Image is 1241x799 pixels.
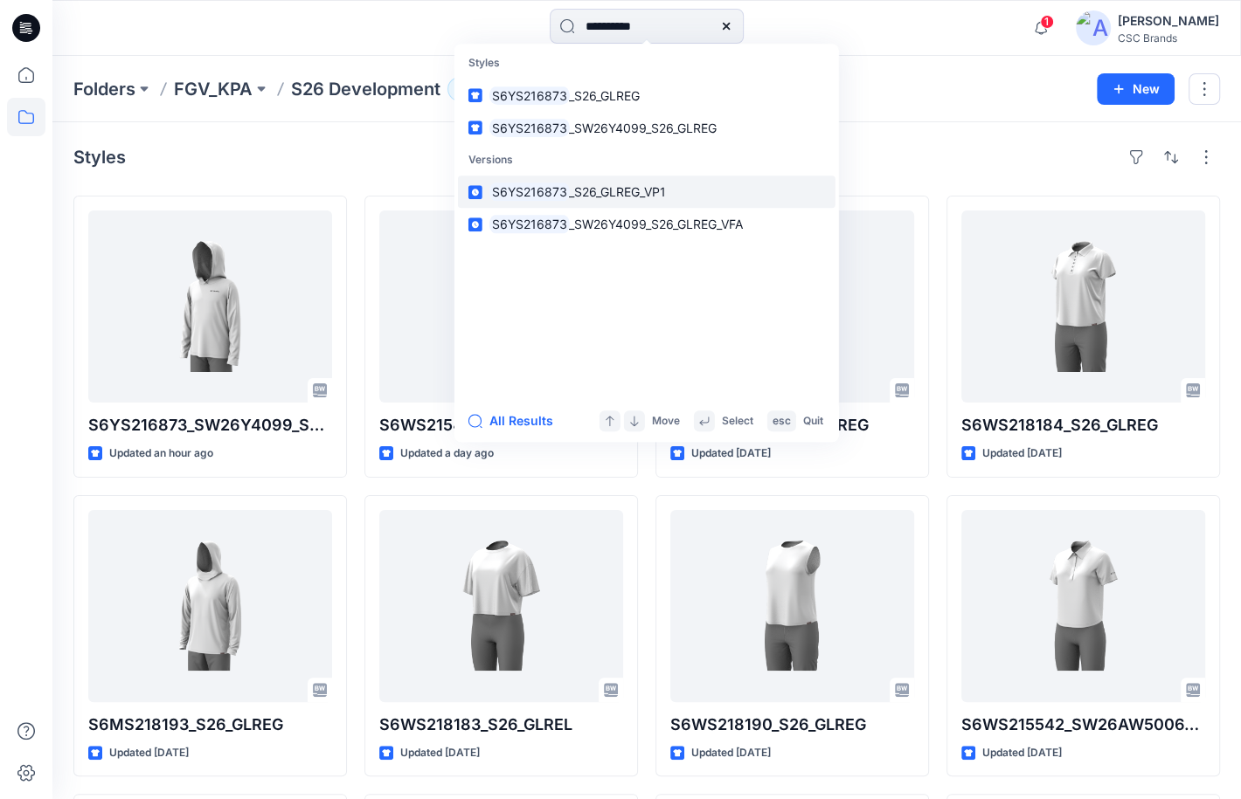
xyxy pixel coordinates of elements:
[773,412,791,430] p: esc
[88,713,332,737] p: S6MS218193_S26_GLREG
[458,144,835,176] p: Versions
[961,413,1205,437] p: S6WS218184_S26_GLREG
[379,413,623,437] p: S6WS215494_S26_PAACT
[174,77,253,101] a: FGV_KPA
[489,183,570,203] mark: S6YS216873
[458,112,835,144] a: S6YS216873_SW26Y4099_S26_GLREG
[982,744,1062,762] p: Updated [DATE]
[1118,10,1219,31] div: [PERSON_NAME]
[468,410,565,431] button: All Results
[291,77,440,101] p: S26 Development
[489,118,570,138] mark: S6YS216873
[458,47,835,79] p: Styles
[961,510,1205,702] a: S6WS215542_SW26AW5006_S26_PAACT
[961,713,1205,737] p: S6WS215542_SW26AW5006_S26_PAACT
[379,510,623,702] a: S6WS218183_S26_GLREL
[109,444,213,463] p: Updated an hour ago
[73,147,126,168] h4: Styles
[400,744,480,762] p: Updated [DATE]
[652,412,680,430] p: Move
[88,210,332,403] a: S6YS216873_SW26Y4099_S26_GLREG
[722,412,753,430] p: Select
[569,217,743,231] span: _SW26Y4099_S26_GLREG_VFA
[400,444,494,463] p: Updated a day ago
[458,79,835,112] a: S6YS216873_S26_GLREG
[982,444,1062,463] p: Updated [DATE]
[691,744,771,762] p: Updated [DATE]
[88,413,332,437] p: S6YS216873_SW26Y4099_S26_GLREG
[73,77,135,101] a: Folders
[447,77,503,101] button: 61
[691,444,771,463] p: Updated [DATE]
[88,510,332,702] a: S6MS218193_S26_GLREG
[569,88,640,103] span: _S26_GLREG
[1097,73,1175,105] button: New
[569,184,666,199] span: _S26_GLREG_VP1
[961,210,1205,403] a: S6WS218184_S26_GLREG
[1040,15,1054,29] span: 1
[379,210,623,403] a: S6WS215494_S26_PAACT
[670,713,914,737] p: S6WS218190_S26_GLREG
[670,510,914,702] a: S6WS218190_S26_GLREG
[1118,31,1219,45] div: CSC Brands
[109,744,189,762] p: Updated [DATE]
[803,412,823,430] p: Quit
[569,121,717,135] span: _SW26Y4099_S26_GLREG
[458,176,835,208] a: S6YS216873_S26_GLREG_VP1
[489,86,570,106] mark: S6YS216873
[379,713,623,737] p: S6WS218183_S26_GLREL
[458,208,835,240] a: S6YS216873_SW26Y4099_S26_GLREG_VFA
[1076,10,1111,45] img: avatar
[489,215,570,235] mark: S6YS216873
